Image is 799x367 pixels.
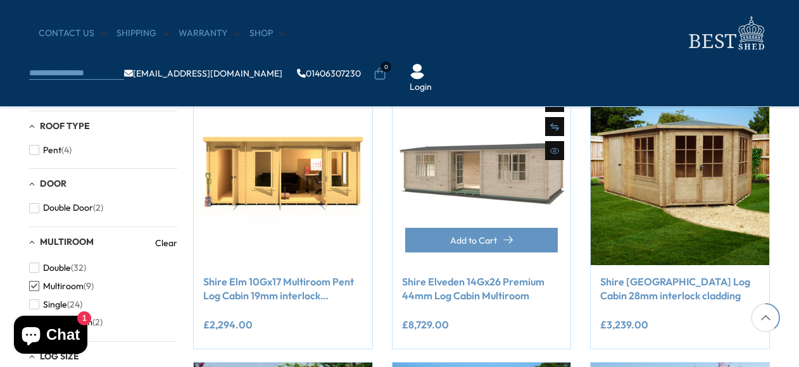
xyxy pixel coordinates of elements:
[10,316,91,357] inbox-online-store-chat: Shopify online store chat
[71,263,86,273] span: (32)
[374,68,386,80] a: 0
[600,320,648,330] ins: £3,239.00
[43,202,93,213] span: Double Door
[405,228,558,252] button: Add to Cart
[450,236,497,245] span: Add to Cart
[29,141,72,159] button: Pent
[381,61,391,72] span: 0
[591,87,769,265] img: Shire Rowney Corner Log Cabin 28mm interlock cladding - Best Shed
[29,259,86,277] button: Double
[116,27,169,40] a: Shipping
[297,69,361,78] a: 01406307230
[29,313,103,332] button: Single Room
[61,145,72,156] span: (4)
[179,27,240,40] a: Warranty
[402,320,449,330] ins: £8,729.00
[194,87,372,265] img: Shire Elm 10Gx17 Multiroom Pent Log Cabin 19mm interlock Cladding - Best Shed
[39,27,107,40] a: CONTACT US
[40,178,66,189] span: Door
[203,275,363,303] a: Shire Elm 10Gx17 Multiroom Pent Log Cabin 19mm interlock Cladding
[402,275,562,303] a: Shire Elveden 14Gx26 Premium 44mm Log Cabin Multiroom
[67,299,82,310] span: (24)
[40,236,94,247] span: Multiroom
[84,281,94,292] span: (9)
[410,64,425,79] img: User Icon
[43,299,67,310] span: Single
[393,87,571,265] img: Shire Elveden 14Gx26 Premium Log Cabin Multiroom - Best Shed
[29,295,82,314] button: Single
[203,320,253,330] ins: £2,294.00
[29,277,94,295] button: Multiroom
[249,27,286,40] a: Shop
[124,69,282,78] a: [EMAIL_ADDRESS][DOMAIN_NAME]
[155,237,177,249] a: Clear
[93,202,103,213] span: (2)
[681,13,770,54] img: logo
[43,263,71,273] span: Double
[410,81,432,94] a: Login
[29,199,103,217] button: Double Door
[600,275,760,303] a: Shire [GEOGRAPHIC_DATA] Log Cabin 28mm interlock cladding
[92,317,103,328] span: (2)
[40,120,90,132] span: Roof Type
[43,281,84,292] span: Multiroom
[43,145,61,156] span: Pent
